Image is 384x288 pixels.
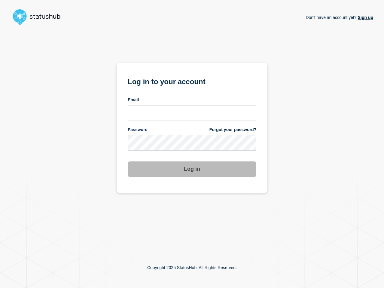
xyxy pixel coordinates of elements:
[11,7,68,26] img: StatusHub logo
[128,75,256,87] h1: Log in to your account
[128,161,256,177] button: Log in
[128,105,256,121] input: email input
[357,15,373,20] a: Sign up
[209,127,256,133] a: Forgot your password?
[128,127,148,133] span: Password
[306,10,373,25] p: Don't have an account yet?
[128,135,256,151] input: password input
[128,97,139,103] span: Email
[147,265,237,270] p: Copyright 2025 StatusHub. All Rights Reserved.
